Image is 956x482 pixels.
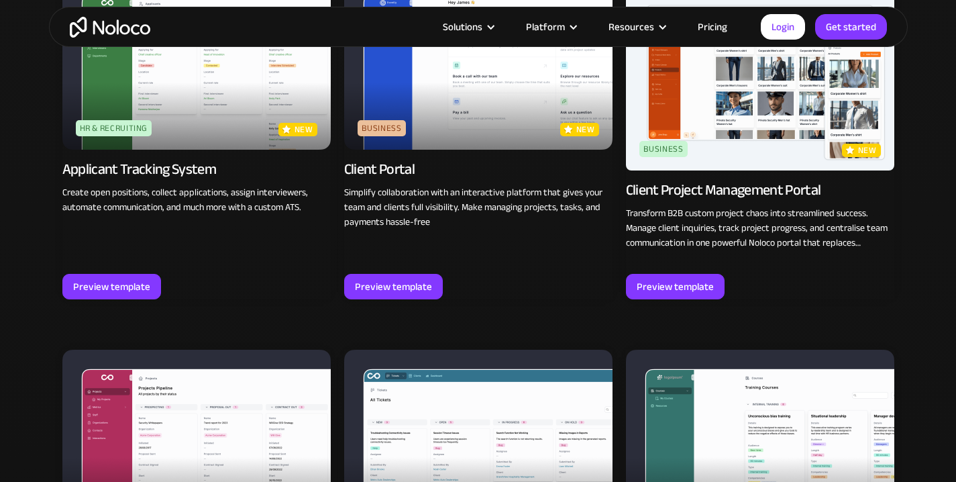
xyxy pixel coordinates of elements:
div: Solutions [443,18,482,36]
div: Solutions [426,18,509,36]
a: home [70,17,150,38]
div: Resources [592,18,681,36]
div: Business [639,141,688,157]
div: Preview template [73,278,150,295]
p: new [576,123,595,136]
div: Applicant Tracking System [62,160,217,179]
div: Platform [526,18,565,36]
div: Preview template [637,278,714,295]
div: Platform [509,18,592,36]
a: Get started [815,14,887,40]
p: new [295,123,313,136]
p: new [858,144,877,157]
div: Business [358,120,406,136]
p: Simplify collaboration with an interactive platform that gives your team and clients full visibil... [344,185,613,230]
div: Preview template [355,278,432,295]
p: Transform B2B custom project chaos into streamlined success. Manage client inquiries, track proje... [626,206,894,250]
div: Resources [608,18,654,36]
a: Pricing [681,18,744,36]
div: Client Project Management Portal [626,181,821,199]
p: Create open positions, collect applications, assign interviewers, automate communication, and muc... [62,185,331,215]
div: Client Portal [344,160,415,179]
div: HR & Recruiting [76,120,152,136]
a: Login [761,14,805,40]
